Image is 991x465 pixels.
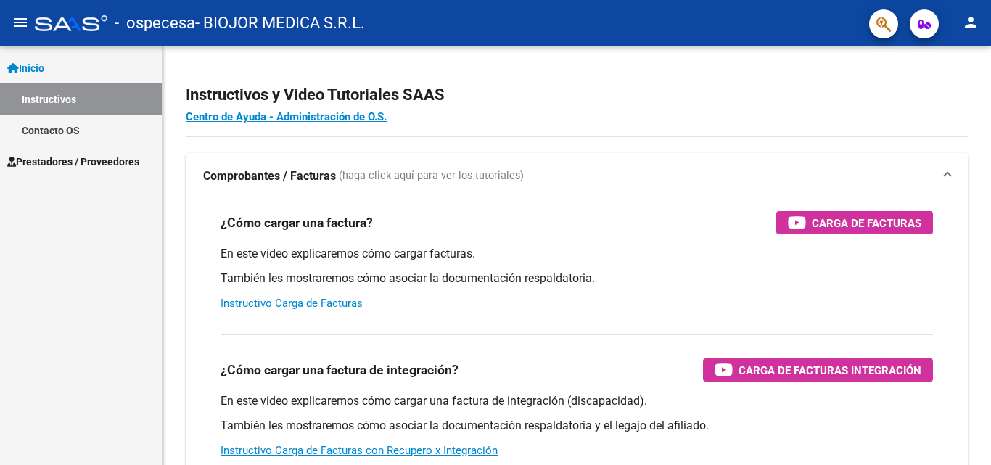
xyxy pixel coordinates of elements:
a: Instructivo Carga de Facturas [221,297,363,310]
p: También les mostraremos cómo asociar la documentación respaldatoria. [221,271,933,287]
span: Inicio [7,60,44,76]
span: Prestadores / Proveedores [7,154,139,170]
mat-icon: menu [12,14,29,31]
mat-icon: person [962,14,979,31]
a: Instructivo Carga de Facturas con Recupero x Integración [221,444,498,457]
span: - ospecesa [115,7,195,39]
button: Carga de Facturas [776,211,933,234]
p: También les mostraremos cómo asociar la documentación respaldatoria y el legajo del afiliado. [221,418,933,434]
span: - BIOJOR MEDICA S.R.L. [195,7,365,39]
span: Carga de Facturas Integración [739,361,921,379]
a: Centro de Ayuda - Administración de O.S. [186,110,387,123]
iframe: Intercom live chat [942,416,976,450]
button: Carga de Facturas Integración [703,358,933,382]
strong: Comprobantes / Facturas [203,168,336,184]
p: En este video explicaremos cómo cargar una factura de integración (discapacidad). [221,393,933,409]
h3: ¿Cómo cargar una factura de integración? [221,360,459,380]
h3: ¿Cómo cargar una factura? [221,213,373,233]
span: Carga de Facturas [812,214,921,232]
p: En este video explicaremos cómo cargar facturas. [221,246,933,262]
h2: Instructivos y Video Tutoriales SAAS [186,81,968,109]
span: (haga click aquí para ver los tutoriales) [339,168,524,184]
mat-expansion-panel-header: Comprobantes / Facturas (haga click aquí para ver los tutoriales) [186,153,968,199]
